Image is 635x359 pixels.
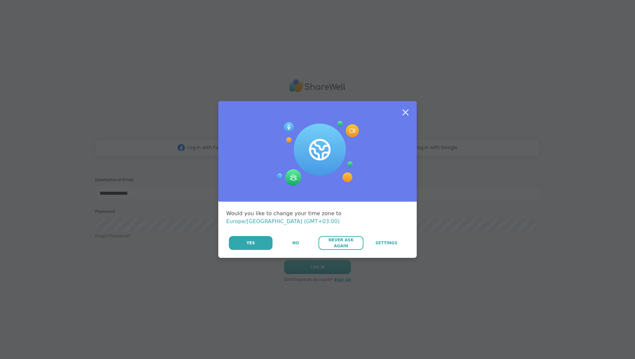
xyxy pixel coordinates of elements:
[322,237,360,249] span: Never Ask Again
[273,236,318,250] button: No
[364,236,409,250] a: Settings
[292,240,299,246] span: No
[246,240,255,246] span: Yes
[226,210,409,225] div: Would you like to change your time zone to
[375,240,398,246] span: Settings
[276,121,359,186] img: Session Experience
[229,236,273,250] button: Yes
[226,218,340,224] span: Europe/[GEOGRAPHIC_DATA] (GMT+03:00)
[318,236,363,250] button: Never Ask Again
